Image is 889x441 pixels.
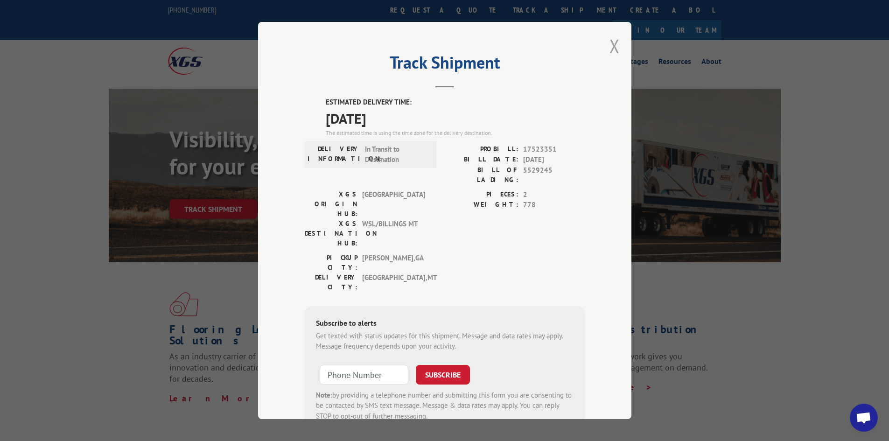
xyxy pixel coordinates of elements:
[326,129,585,137] div: The estimated time is using the time zone for the delivery destination.
[362,273,425,292] span: [GEOGRAPHIC_DATA] , MT
[445,154,518,165] label: BILL DATE:
[305,253,357,273] label: PICKUP CITY:
[523,165,585,185] span: 5529245
[305,56,585,74] h2: Track Shipment
[416,365,470,385] button: SUBSCRIBE
[320,365,408,385] input: Phone Number
[362,189,425,219] span: [GEOGRAPHIC_DATA]
[362,253,425,273] span: [PERSON_NAME] , GA
[523,189,585,200] span: 2
[305,189,357,219] label: XGS ORIGIN HUB:
[523,144,585,155] span: 17523351
[316,390,574,422] div: by providing a telephone number and submitting this form you are consenting to be contacted by SM...
[850,404,878,432] div: Open chat
[523,154,585,165] span: [DATE]
[445,165,518,185] label: BILL OF LADING:
[326,97,585,108] label: ESTIMATED DELIVERY TIME:
[326,108,585,129] span: [DATE]
[308,144,360,165] label: DELIVERY INFORMATION:
[305,219,357,248] label: XGS DESTINATION HUB:
[445,189,518,200] label: PIECES:
[445,144,518,155] label: PROBILL:
[316,331,574,352] div: Get texted with status updates for this shipment. Message and data rates may apply. Message frequ...
[362,219,425,248] span: WSL/BILLINGS MT
[609,34,620,58] button: Close modal
[365,144,428,165] span: In Transit to Destination
[305,273,357,292] label: DELIVERY CITY:
[316,391,332,399] strong: Note:
[445,200,518,210] label: WEIGHT:
[523,200,585,210] span: 778
[316,317,574,331] div: Subscribe to alerts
